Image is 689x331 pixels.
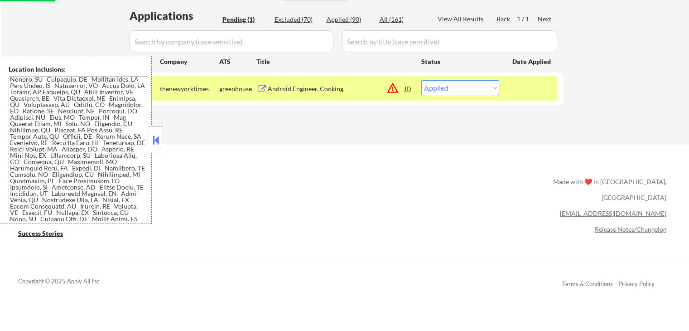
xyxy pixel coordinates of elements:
u: Success Stories [18,229,63,237]
input: Search by title (case sensitive) [342,30,557,52]
div: Date Applied [512,57,552,66]
div: Made with ❤️ in [GEOGRAPHIC_DATA], [GEOGRAPHIC_DATA] [549,174,666,205]
div: ATS [219,57,256,66]
div: JD [404,80,413,97]
div: View All Results [438,15,486,24]
button: warning_amber [386,82,399,94]
div: Next [538,15,552,24]
div: Title [256,57,413,66]
div: Android Engineer, Cooking [268,84,405,93]
div: Status [421,53,499,69]
div: 1 / 1 [517,15,538,24]
div: Location Inclusions: [9,65,148,74]
a: [EMAIL_ADDRESS][DOMAIN_NAME] [560,209,666,217]
div: greenhouse [219,84,256,93]
input: Search by company (case sensitive) [130,30,333,52]
div: Back [496,15,511,24]
div: All (161) [380,15,425,24]
a: Release Notes/Changelog [595,225,666,233]
a: Privacy Policy [618,280,655,287]
div: Company [160,57,219,66]
div: Applied (90) [327,15,372,24]
a: Refer & earn free applications 👯‍♀️ [18,186,364,196]
div: Applications [130,10,219,21]
div: Pending (1) [222,15,268,24]
div: Excluded (70) [275,15,320,24]
div: thenewyorktimes [160,84,219,93]
a: Terms & Conditions [562,280,613,287]
a: Success Stories [18,229,75,240]
div: Copyright © 2025 Apply All Inc [18,277,122,286]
